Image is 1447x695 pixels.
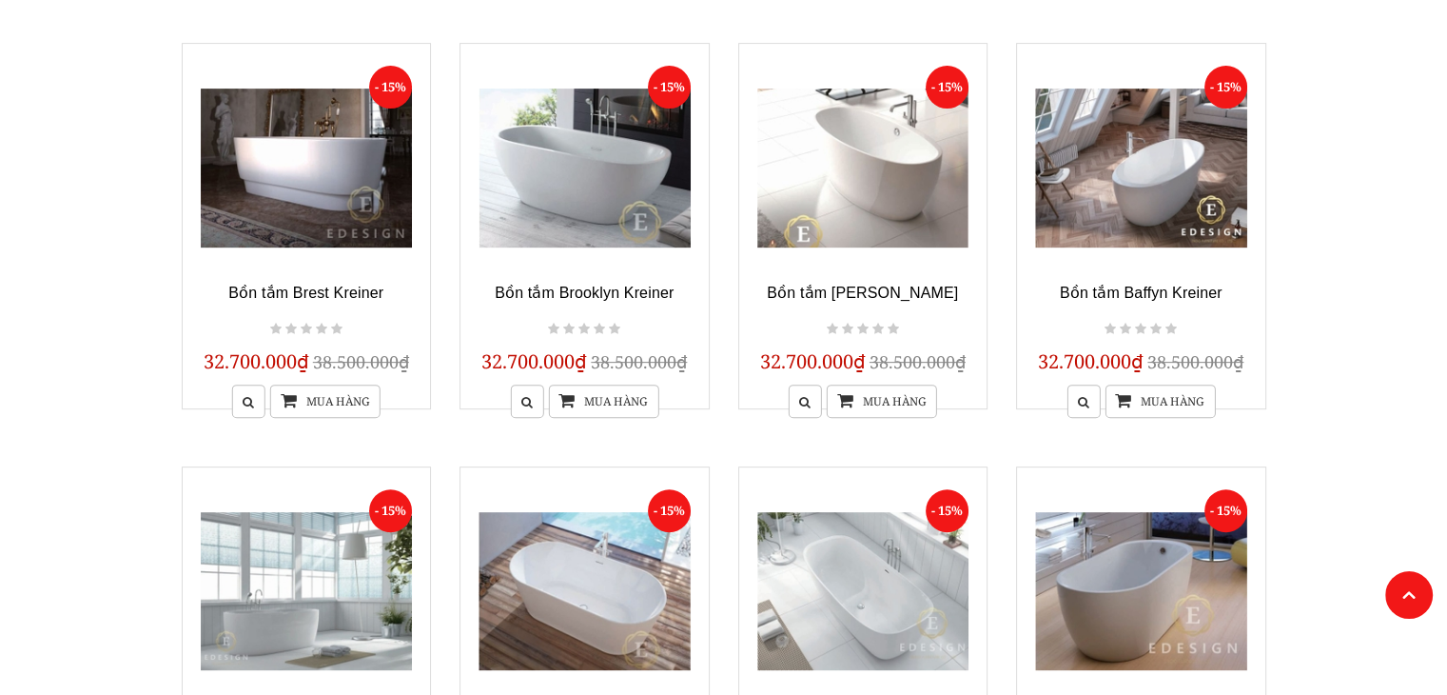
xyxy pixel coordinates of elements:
span: - 15% [926,489,968,532]
i: Not rated yet! [1120,321,1131,338]
span: - 15% [926,66,968,109]
i: Not rated yet! [857,321,869,338]
i: Not rated yet! [548,321,559,338]
i: Not rated yet! [301,321,312,338]
span: 38.500.000₫ [313,350,409,373]
a: Mua hàng [270,385,381,418]
span: 32.700.000₫ [760,348,866,374]
div: Not rated yet! [1102,318,1180,341]
div: Not rated yet! [824,318,902,341]
i: Not rated yet! [270,321,282,338]
div: Not rated yet! [267,318,345,341]
div: Not rated yet! [545,318,623,341]
a: Mua hàng [827,385,937,418]
i: Not rated yet! [594,321,605,338]
i: Not rated yet! [1135,321,1146,338]
span: 32.700.000₫ [481,348,587,374]
i: Not rated yet! [1105,321,1116,338]
span: - 15% [648,489,691,532]
i: Not rated yet! [563,321,575,338]
i: Not rated yet! [1150,321,1162,338]
span: 38.500.000₫ [1147,350,1243,373]
i: Not rated yet! [316,321,327,338]
i: Not rated yet! [827,321,838,338]
span: 38.500.000₫ [591,350,687,373]
a: Bồn tắm Brest Kreiner [228,285,383,301]
i: Not rated yet! [872,321,884,338]
i: Not rated yet! [331,321,342,338]
a: Bồn tắm [PERSON_NAME] [767,285,958,301]
i: Not rated yet! [842,321,853,338]
span: 32.700.000₫ [204,348,309,374]
span: - 15% [648,66,691,109]
i: Not rated yet! [578,321,590,338]
span: - 15% [369,489,412,532]
a: Lên đầu trang [1385,571,1433,619]
i: Not rated yet! [609,321,620,338]
a: Mua hàng [548,385,658,418]
a: Mua hàng [1105,385,1215,418]
i: Not rated yet! [1165,321,1177,338]
span: - 15% [369,66,412,109]
span: - 15% [1204,66,1247,109]
i: Not rated yet! [285,321,297,338]
a: Bồn tắm Brooklyn Kreiner [495,285,674,301]
a: Bồn tắm Baffyn Kreiner [1060,285,1222,301]
span: - 15% [1204,489,1247,532]
span: 32.700.000₫ [1038,348,1144,374]
i: Not rated yet! [888,321,899,338]
span: 38.500.000₫ [870,350,966,373]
